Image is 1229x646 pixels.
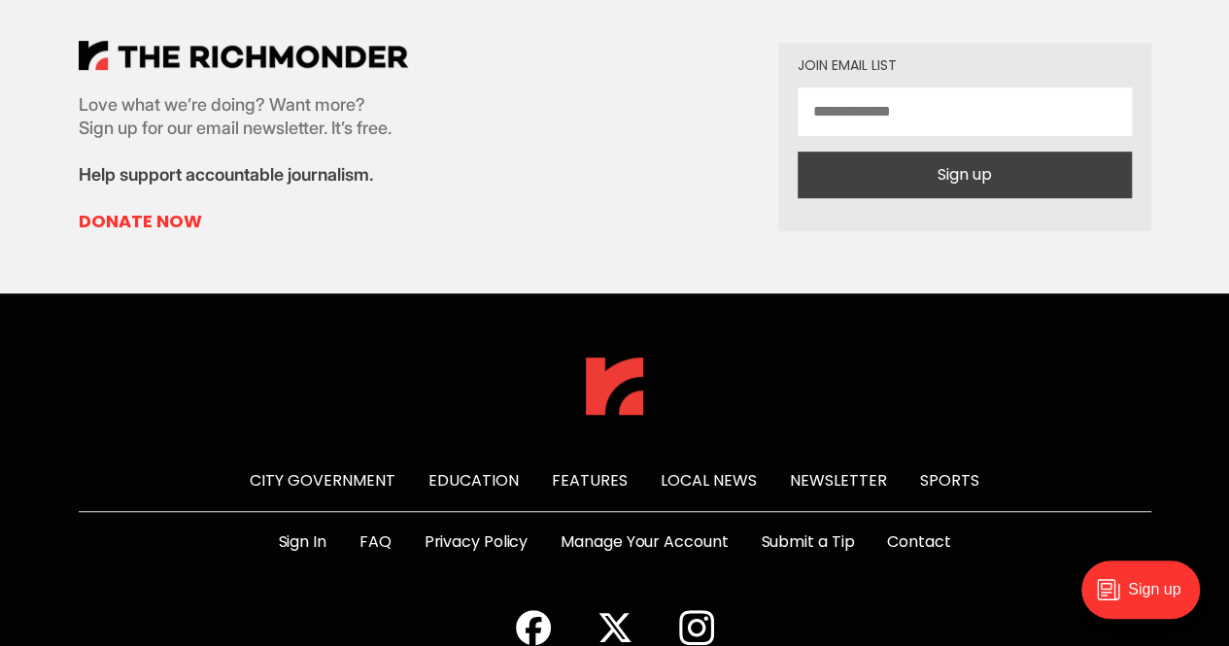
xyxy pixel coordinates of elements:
[887,530,950,554] a: Contact
[920,469,979,492] a: Sports
[661,469,757,492] a: Local News
[561,530,728,554] a: Manage Your Account
[250,469,395,492] a: City Government
[761,530,854,554] a: Submit a Tip
[79,210,408,233] a: Donate Now
[798,58,1132,72] div: Join email list
[79,41,408,70] img: The Richmonder Logo
[278,530,325,554] a: Sign In
[79,93,408,140] p: Love what we’re doing? Want more? Sign up for our email newsletter. It’s free.
[79,163,408,187] p: Help support accountable journalism.
[359,530,392,554] a: FAQ
[552,469,628,492] a: Features
[425,530,529,554] a: Privacy Policy
[586,357,643,415] img: The Richmonder
[428,469,519,492] a: Education
[798,152,1132,198] button: Sign up
[1065,551,1229,646] iframe: portal-trigger
[790,469,887,492] a: Newsletter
